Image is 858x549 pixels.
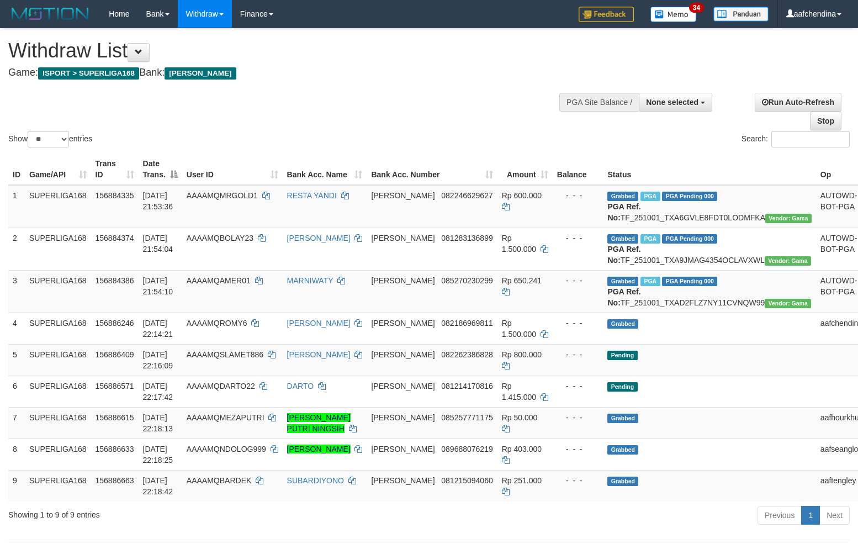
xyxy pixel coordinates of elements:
span: AAAAMQSLAMET886 [187,350,263,359]
span: Rp 1.415.000 [502,382,536,402]
span: Rp 650.241 [502,276,542,285]
span: AAAAMQNDOLOG999 [187,445,266,453]
td: 6 [8,376,25,407]
span: Rp 50.000 [502,413,538,422]
span: [PERSON_NAME] [371,413,435,422]
td: SUPERLIGA168 [25,313,91,344]
td: SUPERLIGA168 [25,470,91,502]
td: 3 [8,270,25,313]
span: [DATE] 22:18:13 [143,413,173,433]
span: Rp 1.500.000 [502,319,536,339]
select: Showentries [28,131,69,147]
td: 2 [8,228,25,270]
span: [PERSON_NAME] [371,445,435,453]
td: SUPERLIGA168 [25,270,91,313]
span: 156884374 [96,234,134,242]
td: TF_251001_TXA9JMAG4354OCLAVXWL [603,228,815,270]
span: PGA Pending [662,234,717,244]
span: Rp 600.000 [502,191,542,200]
div: - - - [557,381,599,392]
span: 156886663 [96,476,134,485]
th: Amount: activate to sort column ascending [497,154,553,185]
span: AAAAMQBARDEK [187,476,251,485]
div: PGA Site Balance / [559,93,639,112]
span: Pending [607,351,637,360]
span: [PERSON_NAME] [371,234,435,242]
h1: Withdraw List [8,40,561,62]
label: Search: [742,131,850,147]
span: Grabbed [607,192,638,201]
span: [DATE] 22:18:42 [143,476,173,496]
div: - - - [557,190,599,201]
td: 8 [8,439,25,470]
span: 156884335 [96,191,134,200]
span: None selected [646,98,698,107]
span: Vendor URL: https://trx31.1velocity.biz [765,214,812,223]
a: [PERSON_NAME] [287,445,351,453]
a: [PERSON_NAME] [287,319,351,328]
img: panduan.png [713,7,769,22]
td: TF_251001_TXA6GVLE8FDT0LODMFKA [603,185,815,228]
span: ISPORT > SUPERLIGA168 [38,67,139,80]
span: Marked by aafandaneth [640,192,660,201]
a: DARTO [287,382,314,390]
span: Rp 1.500.000 [502,234,536,254]
div: - - - [557,275,599,286]
span: [DATE] 22:16:09 [143,350,173,370]
a: SUBARDIYONO [287,476,344,485]
h4: Game: Bank: [8,67,561,78]
div: - - - [557,318,599,329]
span: Marked by aafandaneth [640,277,660,286]
span: [DATE] 22:17:42 [143,382,173,402]
button: None selected [639,93,712,112]
span: AAAAMQDARTO22 [187,382,255,390]
span: Grabbed [607,445,638,455]
a: Next [819,506,850,525]
span: [PERSON_NAME] [371,350,435,359]
th: Bank Acc. Name: activate to sort column ascending [283,154,367,185]
td: SUPERLIGA168 [25,376,91,407]
a: MARNIWATY [287,276,333,285]
span: 156886615 [96,413,134,422]
th: Balance [553,154,603,185]
span: [DATE] 21:53:36 [143,191,173,211]
span: AAAAMQAMER01 [187,276,251,285]
a: [PERSON_NAME] PUTRI NINGSIH [287,413,351,433]
span: PGA Pending [662,192,717,201]
div: - - - [557,349,599,360]
a: Stop [810,112,841,130]
a: Run Auto-Refresh [755,93,841,112]
a: Previous [758,506,802,525]
span: Copy 089688076219 to clipboard [441,445,492,453]
span: Copy 082186969811 to clipboard [441,319,492,328]
div: - - - [557,475,599,486]
span: Rp 251.000 [502,476,542,485]
a: [PERSON_NAME] [287,234,351,242]
span: [PERSON_NAME] [371,191,435,200]
th: Bank Acc. Number: activate to sort column ascending [367,154,497,185]
span: [DATE] 22:18:25 [143,445,173,464]
span: Copy 082262386828 to clipboard [441,350,492,359]
span: 156884386 [96,276,134,285]
span: Grabbed [607,319,638,329]
span: [PERSON_NAME] [371,276,435,285]
span: Grabbed [607,414,638,423]
span: Copy 081214170816 to clipboard [441,382,492,390]
span: AAAAMQBOLAY23 [187,234,253,242]
span: 156886571 [96,382,134,390]
span: Copy 082246629627 to clipboard [441,191,492,200]
span: AAAAMQMRGOLD1 [187,191,258,200]
span: Vendor URL: https://trx31.1velocity.biz [765,299,811,308]
span: AAAAMQMEZAPUTRI [187,413,264,422]
span: 34 [689,3,704,13]
td: TF_251001_TXAD2FLZ7NY11CVNQW99 [603,270,815,313]
td: SUPERLIGA168 [25,407,91,439]
span: Copy 081283136899 to clipboard [441,234,492,242]
span: [DATE] 21:54:04 [143,234,173,254]
b: PGA Ref. No: [607,287,640,307]
span: Pending [607,382,637,392]
td: SUPERLIGA168 [25,228,91,270]
span: Grabbed [607,477,638,486]
b: PGA Ref. No: [607,245,640,265]
span: Marked by aafandaneth [640,234,660,244]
